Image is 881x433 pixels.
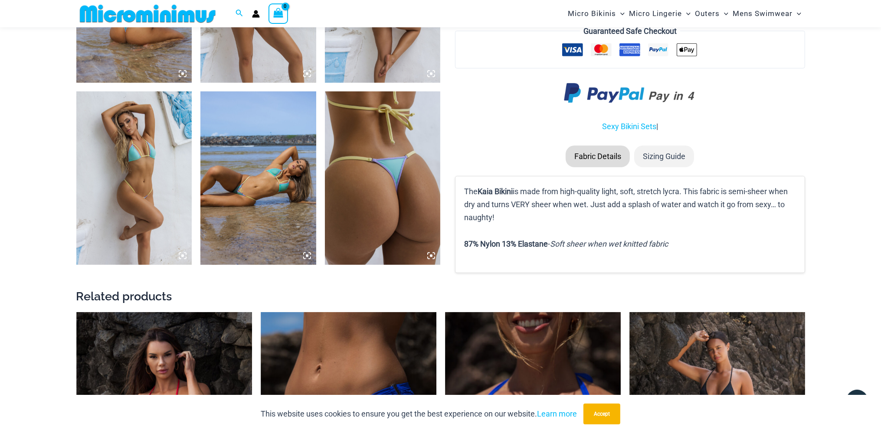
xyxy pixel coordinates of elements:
[464,239,548,248] b: 87% Nylon 13% Elastane
[566,3,627,25] a: Micro BikinisMenu ToggleMenu Toggle
[720,3,728,25] span: Menu Toggle
[583,404,620,424] button: Accept
[76,91,192,265] img: Kaia Electric Green 305 Top 445 Thong
[76,4,219,23] img: MM SHOP LOGO FLAT
[464,185,796,224] p: The is made from high-quality light, soft, stretch lycra. This fabric is semi-sheer when dry and ...
[682,3,691,25] span: Menu Toggle
[252,10,260,18] a: Account icon link
[550,239,668,248] i: Soft sheer when wet knitted fabric
[325,91,441,265] img: Kaia Electric Green 445 Thong
[478,187,513,196] b: Kaia Bikini
[733,3,793,25] span: Mens Swimwear
[629,3,682,25] span: Micro Lingerie
[76,289,805,304] h2: Related products
[627,3,693,25] a: Micro LingerieMenu ToggleMenu Toggle
[200,91,316,265] img: Kaia Electric Green 305 Top 445 Thong
[261,407,577,420] p: This website uses cookies to ensure you get the best experience on our website.
[564,1,805,26] nav: Site Navigation
[793,3,801,25] span: Menu Toggle
[537,409,577,418] a: Learn more
[464,238,796,251] p: -
[693,3,730,25] a: OutersMenu ToggleMenu Toggle
[730,3,803,25] a: Mens SwimwearMenu ToggleMenu Toggle
[634,146,694,167] li: Sizing Guide
[580,25,680,38] legend: Guaranteed Safe Checkout
[455,120,805,133] p: |
[602,122,656,131] a: Sexy Bikini Sets
[236,8,243,19] a: Search icon link
[568,3,616,25] span: Micro Bikinis
[695,3,720,25] span: Outers
[616,3,625,25] span: Menu Toggle
[269,3,288,23] a: View Shopping Cart, empty
[566,146,630,167] li: Fabric Details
